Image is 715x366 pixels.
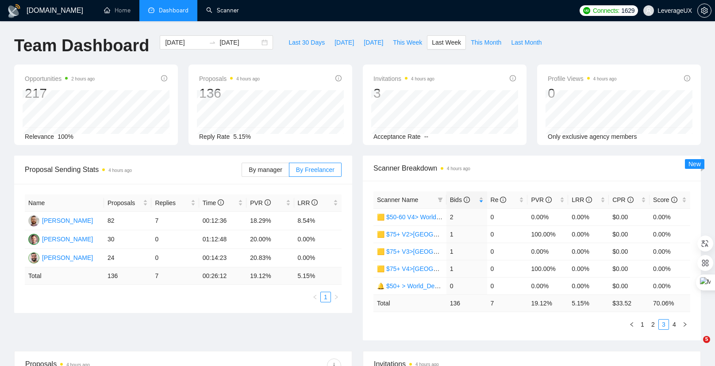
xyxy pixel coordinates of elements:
[334,38,354,47] span: [DATE]
[658,319,669,330] li: 3
[294,212,342,230] td: 8.54%
[246,212,294,230] td: 18.29%
[438,197,443,202] span: filter
[377,196,418,203] span: Scanner Name
[249,166,282,173] span: By manager
[25,73,95,84] span: Opportunities
[527,225,568,243] td: 100.00%
[321,292,331,302] a: 1
[621,6,634,15] span: 1629
[487,277,528,294] td: 0
[447,166,470,171] time: 4 hours ago
[218,199,224,206] span: info-circle
[219,38,260,47] input: End date
[446,277,487,294] td: 0
[612,196,633,203] span: CPR
[527,294,568,312] td: 19.12 %
[151,212,199,230] td: 7
[648,319,658,330] li: 2
[491,196,507,203] span: Re
[104,249,151,267] td: 24
[609,208,650,225] td: $0.00
[548,73,617,84] span: Profile Views
[199,133,230,140] span: Reply Rate
[609,277,650,294] td: $0.00
[424,133,428,140] span: --
[650,260,690,277] td: 0.00%
[334,294,339,300] span: right
[331,292,342,302] li: Next Page
[487,260,528,277] td: 0
[650,243,690,260] td: 0.00%
[432,38,461,47] span: Last Week
[25,133,54,140] span: Relevance
[159,7,188,14] span: Dashboard
[682,322,688,327] span: right
[7,4,21,18] img: logo
[104,194,151,212] th: Proposals
[629,322,634,327] span: left
[311,199,318,206] span: info-circle
[568,294,609,312] td: 5.15 %
[464,197,470,203] span: info-circle
[646,8,652,14] span: user
[450,196,470,203] span: Bids
[199,212,246,230] td: 00:12:36
[203,199,224,206] span: Time
[446,260,487,277] td: 1
[572,196,592,203] span: LRR
[364,38,383,47] span: [DATE]
[609,243,650,260] td: $0.00
[638,320,647,329] a: 1
[411,76,434,81] time: 4 hours ago
[296,166,334,173] span: By Freelancer
[531,196,552,203] span: PVR
[698,7,711,14] span: setting
[199,230,246,249] td: 01:12:48
[487,294,528,312] td: 7
[294,230,342,249] td: 0.00%
[527,260,568,277] td: 100.00%
[650,294,690,312] td: 70.06 %
[265,199,271,206] span: info-circle
[568,243,609,260] td: 0.00%
[446,243,487,260] td: 1
[377,231,621,238] a: 🟨 $75+ V2>[GEOGRAPHIC_DATA]+[GEOGRAPHIC_DATA] Only_Tony-UX/UI_General
[108,198,141,208] span: Proposals
[548,133,637,140] span: Only exclusive agency members
[593,6,619,15] span: Connects:
[151,249,199,267] td: 0
[487,225,528,243] td: 0
[320,292,331,302] li: 1
[28,215,39,226] img: AK
[246,249,294,267] td: 20.83%
[284,35,330,50] button: Last 30 Days
[527,277,568,294] td: 0.00%
[627,197,634,203] span: info-circle
[104,230,151,249] td: 30
[155,198,188,208] span: Replies
[335,75,342,81] span: info-circle
[471,38,501,47] span: This Month
[487,208,528,225] td: 0
[446,208,487,225] td: 2
[233,133,251,140] span: 5.15%
[246,230,294,249] td: 20.00%
[377,265,621,272] a: 🟨 $75+ V4>[GEOGRAPHIC_DATA]+[GEOGRAPHIC_DATA] Only_Tony-UX/UI_General
[58,133,73,140] span: 100%
[294,267,342,285] td: 5.15 %
[42,234,93,244] div: [PERSON_NAME]
[373,163,690,174] span: Scanner Breakdown
[377,213,558,221] a: 🟨 $50-60 V4> World_Design Only_Roman-Web Design_General
[199,73,260,84] span: Proposals
[697,4,711,18] button: setting
[653,196,677,203] span: Score
[511,38,542,47] span: Last Month
[446,294,487,312] td: 136
[28,217,93,224] a: AK[PERSON_NAME]
[568,225,609,243] td: 0.00%
[427,35,466,50] button: Last Week
[527,208,568,225] td: 0.00%
[28,254,93,261] a: RL[PERSON_NAME]
[703,336,710,343] span: 5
